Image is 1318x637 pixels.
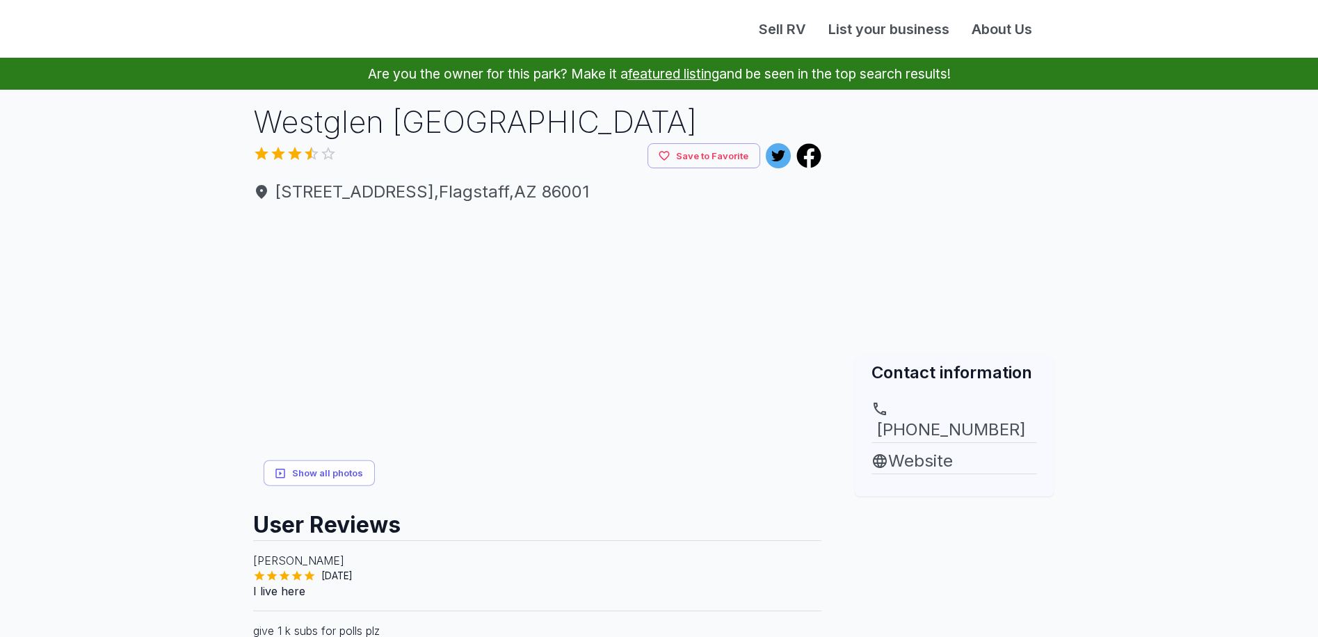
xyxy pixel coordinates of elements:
[253,216,536,499] img: yH5BAEAAAAALAAAAAABAAEAAAIBRAA7
[253,552,822,569] p: [PERSON_NAME]
[316,569,358,583] span: [DATE]
[539,216,679,355] img: yH5BAEAAAAALAAAAAABAAEAAAIBRAA7
[838,112,1070,344] img: Map for Westglen Mobile Home Park
[253,583,822,599] p: I live here
[648,143,760,169] button: Save to Favorite
[253,179,822,204] a: [STREET_ADDRESS],Flagstaff,AZ 86001
[871,401,1037,442] a: [PHONE_NUMBER]
[17,58,1301,90] p: Are you the owner for this park? Make it a and be seen in the top search results!
[539,359,679,499] img: yH5BAEAAAAALAAAAAABAAEAAAIBRAA7
[628,65,719,82] a: featured listing
[682,216,822,355] img: yH5BAEAAAAALAAAAAABAAEAAAIBRAA7
[253,101,822,143] h1: Westglen [GEOGRAPHIC_DATA]
[817,19,961,40] a: List your business
[253,179,822,204] span: [STREET_ADDRESS] , Flagstaff , AZ 86001
[871,449,1037,474] a: Website
[264,460,375,486] button: Show all photos
[748,19,817,40] a: Sell RV
[253,499,822,540] h2: User Reviews
[682,359,822,499] img: yH5BAEAAAAALAAAAAABAAEAAAIBRAA7
[961,19,1043,40] a: About Us
[871,361,1037,384] h2: Contact information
